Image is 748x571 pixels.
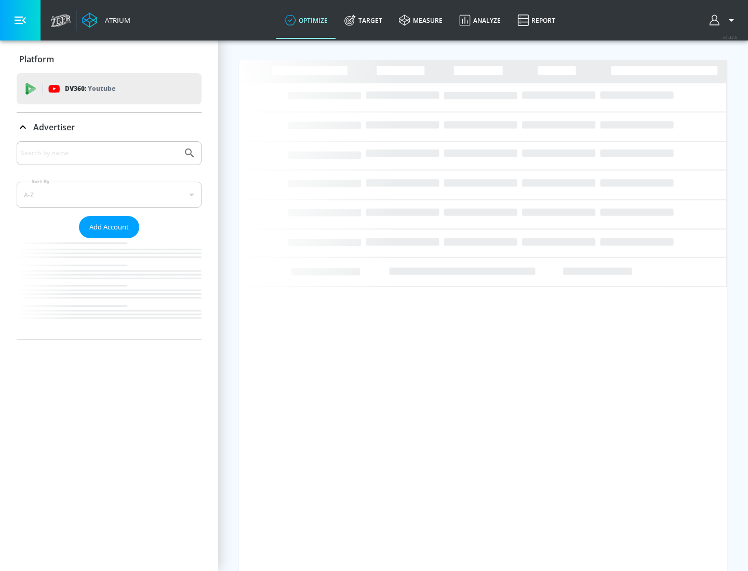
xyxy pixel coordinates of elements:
a: measure [391,2,451,39]
p: Youtube [88,83,115,94]
p: Advertiser [33,121,75,133]
div: Platform [17,45,202,74]
div: Atrium [101,16,130,25]
nav: list of Advertiser [17,238,202,339]
a: Atrium [82,12,130,28]
a: Target [336,2,391,39]
span: Add Account [89,221,129,233]
div: Advertiser [17,113,202,142]
div: A-Z [17,182,202,208]
p: DV360: [65,83,115,94]
a: Report [509,2,564,39]
a: optimize [276,2,336,39]
a: Analyze [451,2,509,39]
div: Advertiser [17,141,202,339]
label: Sort By [30,178,52,185]
p: Platform [19,53,54,65]
div: DV360: Youtube [17,73,202,104]
span: v 4.32.0 [723,34,738,40]
input: Search by name [21,146,178,160]
button: Add Account [79,216,139,238]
